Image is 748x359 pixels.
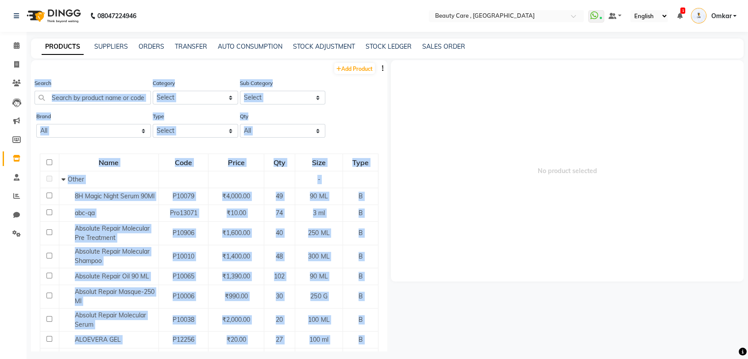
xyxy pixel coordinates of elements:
[680,8,685,14] span: 1
[94,42,128,50] a: SUPPLIERS
[170,209,197,217] span: Pro13071
[359,272,363,280] span: B
[75,272,149,280] span: Absolute Repair Oil 90 ML
[296,154,342,170] div: Size
[293,42,355,50] a: STOCK ADJUSTMENT
[310,292,327,300] span: 250 G
[391,60,744,282] span: No product selected
[366,42,412,50] a: STOCK LEDGER
[310,192,328,200] span: 90 ML
[153,79,175,87] label: Category
[209,154,263,170] div: Price
[173,192,194,200] span: P10079
[173,292,194,300] span: P10006
[23,4,83,28] img: logo
[75,336,121,344] span: ALOEVERA GEL
[308,252,329,260] span: 300 ML
[97,4,136,28] b: 08047224946
[359,252,363,260] span: B
[68,175,84,183] span: Other
[711,12,731,21] span: Omkar
[276,336,283,344] span: 27
[359,229,363,237] span: B
[276,209,283,217] span: 74
[276,192,283,200] span: 49
[359,292,363,300] span: B
[173,336,194,344] span: P12256
[359,336,363,344] span: B
[222,252,250,260] span: ₹1,400.00
[35,79,51,87] label: Search
[227,336,246,344] span: ₹20.00
[175,42,207,50] a: TRANSFER
[274,272,285,280] span: 102
[36,112,51,120] label: Brand
[691,8,706,23] img: Omkar
[60,154,158,170] div: Name
[218,42,282,50] a: AUTO CONSUMPTION
[75,209,95,217] span: abc-qa
[359,316,363,324] span: B
[222,316,250,324] span: ₹2,000.00
[276,292,283,300] span: 30
[159,154,208,170] div: Code
[139,42,164,50] a: ORDERS
[225,292,248,300] span: ₹990.00
[359,209,363,217] span: B
[334,63,375,74] a: Add Product
[173,229,194,237] span: P10906
[173,316,194,324] span: P10038
[359,192,363,200] span: B
[62,175,68,183] span: Collapse Row
[343,154,378,170] div: Type
[265,154,294,170] div: Qty
[276,229,283,237] span: 40
[677,12,682,20] a: 1
[75,311,146,328] span: Absolut Repair Molecular Serum
[173,272,194,280] span: P10065
[313,209,325,217] span: 3 ml
[309,336,328,344] span: 100 ml
[222,229,250,237] span: ₹1,600.00
[276,316,283,324] span: 20
[308,229,329,237] span: 250 ML
[308,316,329,324] span: 100 ML
[276,252,283,260] span: 48
[317,175,320,183] span: -
[310,272,328,280] span: 90 ML
[75,192,154,200] span: 8H Magic Night Serum 90Ml
[227,209,246,217] span: ₹10.00
[75,224,150,242] span: Absolute Repair Molecular Pre Treatment
[222,192,250,200] span: ₹4,000.00
[75,247,150,265] span: Absolute Repair Molecular Shampoo
[35,91,151,104] input: Search by product name or code
[422,42,465,50] a: SALES ORDER
[173,252,194,260] span: P10010
[222,272,250,280] span: ₹1,390.00
[153,112,164,120] label: Type
[240,112,248,120] label: Qty
[240,79,273,87] label: Sub Category
[42,39,84,55] a: PRODUCTS
[75,288,154,305] span: Absolut Repair Masque-250 Ml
